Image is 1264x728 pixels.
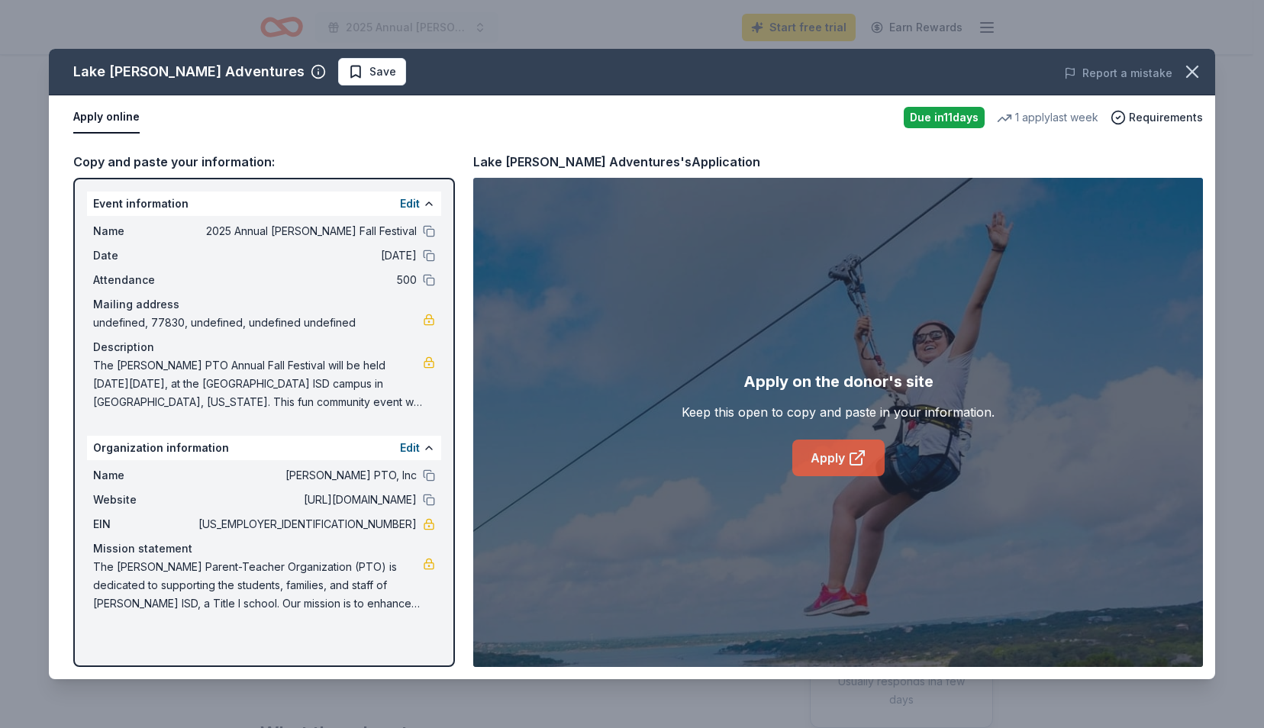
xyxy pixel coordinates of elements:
span: [PERSON_NAME] PTO, Inc [195,466,417,485]
div: Organization information [87,436,441,460]
span: [URL][DOMAIN_NAME] [195,491,417,509]
button: Edit [400,439,420,457]
span: [DATE] [195,246,417,265]
span: Requirements [1129,108,1203,127]
div: 1 apply last week [997,108,1098,127]
div: Description [93,338,435,356]
div: Copy and paste your information: [73,152,455,172]
button: Edit [400,195,420,213]
span: Name [93,222,195,240]
span: Name [93,466,195,485]
div: Keep this open to copy and paste in your information. [682,403,995,421]
div: Lake [PERSON_NAME] Adventures [73,60,305,84]
span: Attendance [93,271,195,289]
div: Mailing address [93,295,435,314]
div: Apply on the donor's site [743,369,933,394]
button: Report a mistake [1064,64,1172,82]
div: Due in 11 days [904,107,985,128]
span: 2025 Annual [PERSON_NAME] Fall Festival [195,222,417,240]
div: Event information [87,192,441,216]
span: The [PERSON_NAME] Parent-Teacher Organization (PTO) is dedicated to supporting the students, fami... [93,558,423,613]
button: Apply online [73,101,140,134]
span: EIN [93,515,195,533]
span: Date [93,246,195,265]
span: 500 [195,271,417,289]
button: Requirements [1111,108,1203,127]
div: Mission statement [93,540,435,558]
div: Lake [PERSON_NAME] Adventures's Application [473,152,760,172]
span: Save [369,63,396,81]
a: Apply [792,440,885,476]
span: [US_EMPLOYER_IDENTIFICATION_NUMBER] [195,515,417,533]
span: undefined, 77830, undefined, undefined undefined [93,314,423,332]
span: The [PERSON_NAME] PTO Annual Fall Festival will be held [DATE][DATE], at the [GEOGRAPHIC_DATA] IS... [93,356,423,411]
button: Save [338,58,406,85]
span: Website [93,491,195,509]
